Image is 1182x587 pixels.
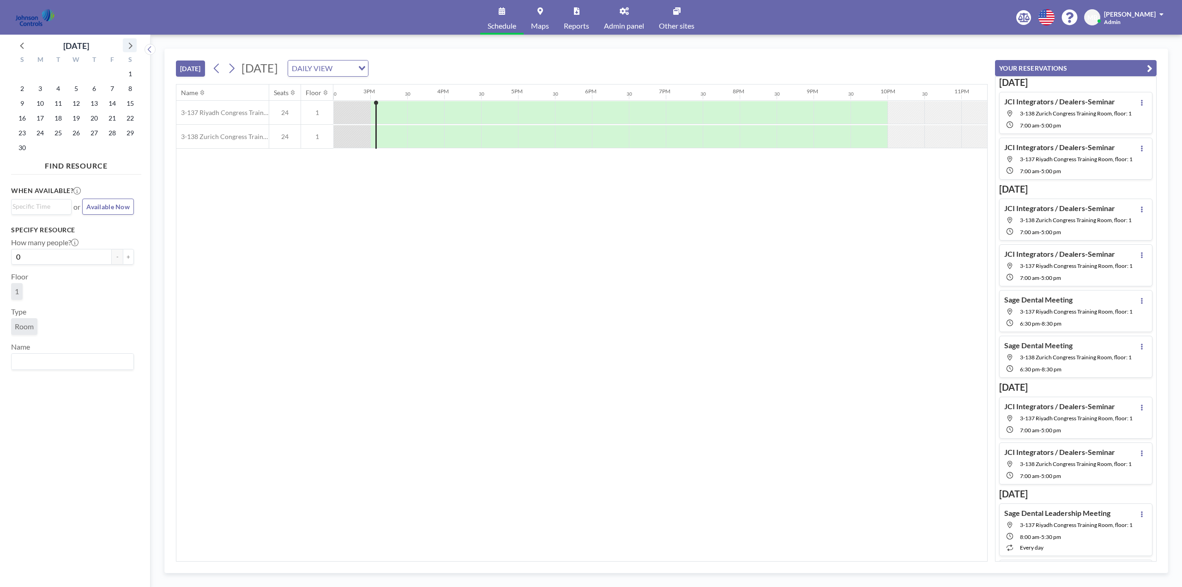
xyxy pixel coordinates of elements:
div: T [85,54,103,67]
span: 3-138 Zurich Congress Training Room, floor: 1 [1020,354,1132,361]
div: Search for option [12,354,133,369]
span: Sunday, November 23, 2025 [16,127,29,139]
span: Sunday, November 16, 2025 [16,112,29,125]
span: - [1039,122,1041,129]
div: Floor [306,89,321,97]
span: Admin panel [604,22,644,30]
span: Sunday, November 2, 2025 [16,82,29,95]
label: Name [11,342,30,351]
span: Wednesday, November 5, 2025 [70,82,83,95]
span: Tuesday, November 25, 2025 [52,127,65,139]
div: 3PM [363,88,375,95]
span: Friday, November 28, 2025 [106,127,119,139]
span: Thursday, November 13, 2025 [88,97,101,110]
div: Search for option [288,61,368,76]
h3: [DATE] [999,488,1152,500]
span: 24 [269,133,301,141]
h3: Specify resource [11,226,134,234]
span: 5:00 PM [1041,427,1061,434]
span: 3-137 Riyadh Congress Training Room, floor: 1 [1020,156,1133,163]
span: 24 [269,109,301,117]
input: Search for option [12,356,128,368]
span: Tuesday, November 11, 2025 [52,97,65,110]
label: Floor [11,272,28,281]
span: every day [1020,544,1043,551]
span: Wednesday, November 26, 2025 [70,127,83,139]
h4: JCI Integrators / Dealers-Seminar [1004,448,1115,457]
span: DAILY VIEW [290,62,334,74]
span: 6:30 PM [1020,320,1040,327]
span: Room [15,322,34,331]
div: T [49,54,67,67]
div: Name [181,89,198,97]
span: Saturday, November 15, 2025 [124,97,137,110]
div: Search for option [12,200,71,213]
span: 7:00 AM [1020,122,1039,129]
span: Tuesday, November 18, 2025 [52,112,65,125]
h3: [DATE] [999,183,1152,195]
div: 7PM [659,88,670,95]
span: Other sites [659,22,694,30]
span: Thursday, November 20, 2025 [88,112,101,125]
span: Friday, November 21, 2025 [106,112,119,125]
span: 5:00 PM [1041,472,1061,479]
label: How many people? [11,238,78,247]
span: Friday, November 14, 2025 [106,97,119,110]
span: 5:00 PM [1041,122,1061,129]
span: Admin [1104,18,1121,25]
span: 7:00 AM [1020,427,1039,434]
span: 7:00 AM [1020,274,1039,281]
input: Search for option [335,62,353,74]
h4: Sage Dental Leadership Meeting [1004,508,1110,518]
span: Monday, November 3, 2025 [34,82,47,95]
h3: [DATE] [999,77,1152,88]
button: [DATE] [176,61,205,77]
div: 30 [331,91,337,97]
span: 3-138 Zurich Congress Training Room, floor: 1 [1020,217,1132,224]
button: - [112,249,123,265]
div: S [121,54,139,67]
span: 5:00 PM [1041,229,1061,236]
span: 3-137 Riyadh Congress Training Room, floor: 1 [1020,415,1133,422]
div: Seats [274,89,289,97]
div: S [13,54,31,67]
div: [DATE] [63,39,89,52]
span: 3-137 Riyadh Congress Training Room, floor: 1 [1020,262,1133,269]
label: Type [11,307,26,316]
span: 5:30 PM [1041,533,1061,540]
span: Sunday, November 30, 2025 [16,141,29,154]
span: Schedule [488,22,516,30]
span: Available Now [86,203,130,211]
h3: [DATE] [999,381,1152,393]
button: + [123,249,134,265]
h4: Sage Dental Meeting [1004,341,1073,350]
span: Reports [564,22,589,30]
span: 3-137 Riyadh Congress Training Room, floor: 1 [1020,308,1133,315]
div: 9PM [807,88,818,95]
span: - [1040,320,1042,327]
span: Thursday, November 27, 2025 [88,127,101,139]
span: Friday, November 7, 2025 [106,82,119,95]
h4: JCI Integrators / Dealers-Seminar [1004,143,1115,152]
span: 1 [301,109,333,117]
div: 5PM [511,88,523,95]
button: Available Now [82,199,134,215]
input: Search for option [12,201,66,212]
span: 6:30 PM [1020,366,1040,373]
span: - [1039,274,1041,281]
div: 30 [405,91,410,97]
span: 8:30 PM [1042,366,1061,373]
div: 8PM [733,88,744,95]
span: MB [1087,13,1098,22]
span: Sunday, November 9, 2025 [16,97,29,110]
span: [PERSON_NAME] [1104,10,1156,18]
span: 8:30 PM [1042,320,1061,327]
h4: JCI Integrators / Dealers-Seminar [1004,97,1115,106]
span: 3-137 Riyadh Congress Training Room [176,109,269,117]
span: [DATE] [241,61,278,75]
span: 3-138 Zurich Congress Training Room [176,133,269,141]
h4: FIND RESOURCE [11,157,141,170]
span: Saturday, November 8, 2025 [124,82,137,95]
img: organization-logo [15,8,55,27]
div: 4PM [437,88,449,95]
